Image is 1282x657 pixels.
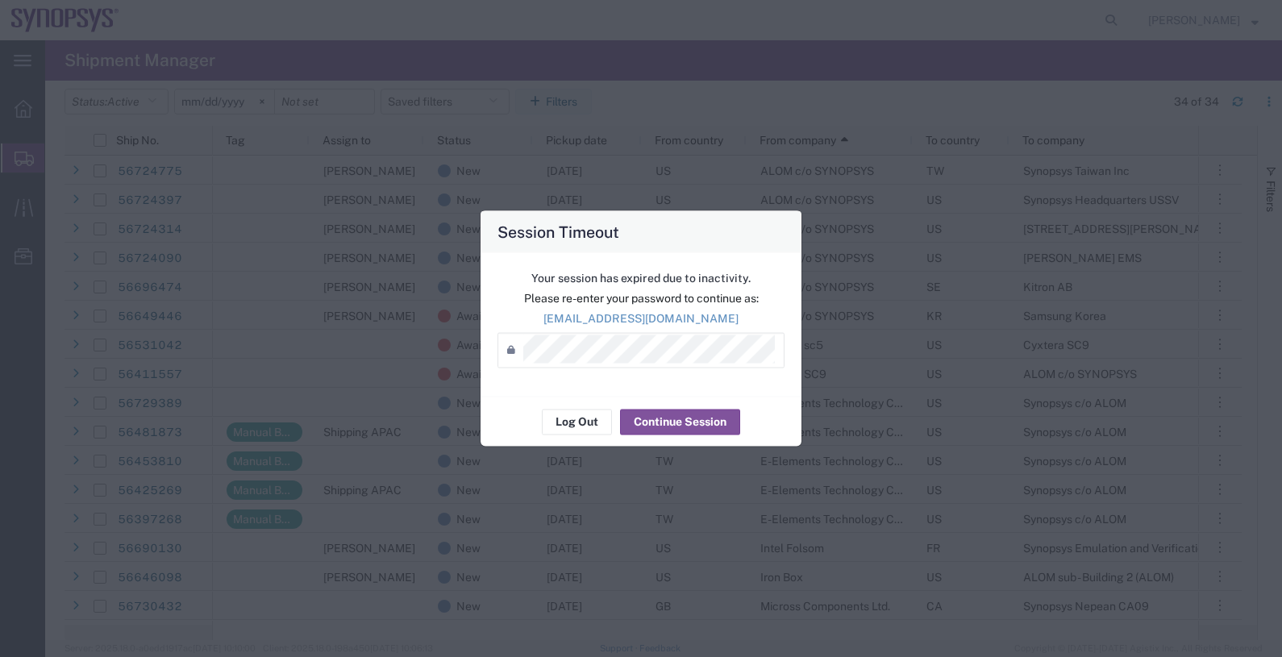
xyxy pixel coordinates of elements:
p: Please re-enter your password to continue as: [497,289,785,306]
p: [EMAIL_ADDRESS][DOMAIN_NAME] [497,310,785,326]
p: Your session has expired due to inactivity. [497,269,785,286]
button: Continue Session [620,409,740,435]
button: Log Out [542,409,612,435]
h4: Session Timeout [497,219,619,243]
